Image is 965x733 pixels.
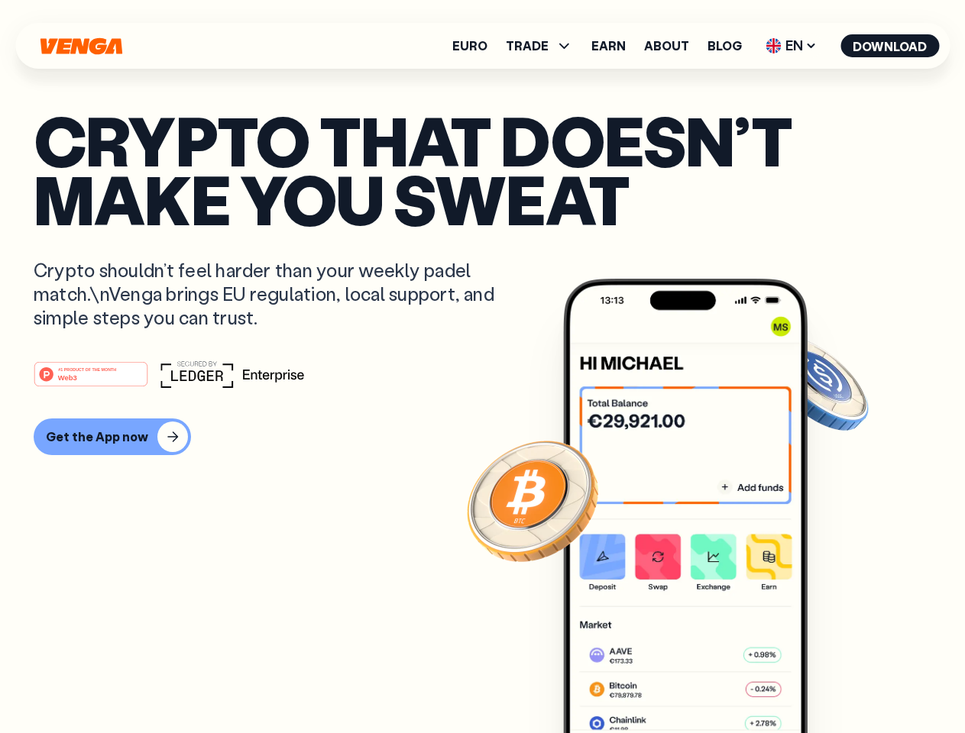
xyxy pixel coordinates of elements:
a: Get the App now [34,418,931,455]
tspan: #1 PRODUCT OF THE MONTH [58,366,116,371]
a: #1 PRODUCT OF THE MONTHWeb3 [34,370,148,390]
span: TRADE [506,37,573,55]
img: flag-uk [766,38,781,53]
div: Get the App now [46,429,148,444]
p: Crypto shouldn’t feel harder than your weekly padel match.\nVenga brings EU regulation, local sup... [34,258,517,330]
span: TRADE [506,40,549,52]
button: Download [840,34,939,57]
span: EN [760,34,822,58]
button: Get the App now [34,418,191,455]
img: Bitcoin [464,431,601,569]
p: Crypto that doesn’t make you sweat [34,111,931,228]
tspan: Web3 [58,373,77,381]
img: USDC coin [762,328,872,438]
a: About [644,40,689,52]
a: Blog [708,40,742,52]
svg: Home [38,37,124,55]
a: Euro [452,40,487,52]
a: Earn [591,40,626,52]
